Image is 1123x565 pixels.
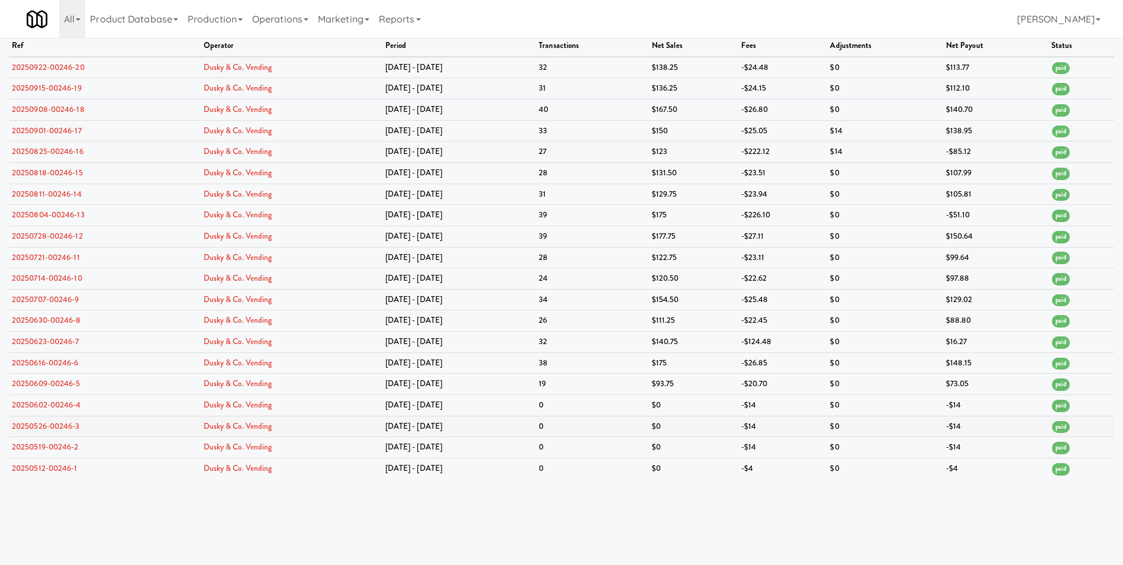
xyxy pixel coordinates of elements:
td: -$14 [738,395,828,416]
a: 20250623-00246-7 [12,336,79,347]
td: [DATE] - [DATE] [382,416,536,437]
td: $150 [649,120,738,142]
td: $0 [827,162,942,184]
td: $111.25 [649,310,738,332]
td: [DATE] - [DATE] [382,332,536,353]
a: Dusky & Co. Vending [204,188,272,200]
td: -$27.11 [738,226,828,247]
a: 20250526-00246-3 [12,420,80,432]
td: [DATE] - [DATE] [382,120,536,142]
span: paid [1052,315,1070,328]
td: 0 [536,416,649,437]
th: ref [9,36,201,57]
a: Dusky & Co. Vending [204,399,272,410]
td: -$4 [943,458,1048,479]
a: 20250915-00246-19 [12,82,82,94]
td: $154.50 [649,289,738,310]
td: -$4 [738,458,828,479]
td: $0 [827,332,942,353]
td: -$226.10 [738,205,828,226]
span: paid [1052,62,1070,75]
th: transactions [536,36,649,57]
td: 24 [536,268,649,290]
td: 31 [536,184,649,205]
a: Dusky & Co. Vending [204,336,272,347]
td: 31 [536,78,649,99]
td: $0 [827,458,942,479]
td: [DATE] - [DATE] [382,205,536,226]
td: 19 [536,374,649,395]
td: -$22.62 [738,268,828,290]
td: [DATE] - [DATE] [382,226,536,247]
td: 28 [536,247,649,268]
span: paid [1052,421,1070,434]
a: 20250811-00246-14 [12,188,82,200]
td: [DATE] - [DATE] [382,184,536,205]
a: 20250512-00246-1 [12,463,78,474]
td: $0 [649,395,738,416]
span: paid [1052,168,1070,180]
td: $14 [827,120,942,142]
a: 20250609-00246-5 [12,378,81,389]
th: net payout [943,36,1048,57]
td: -$23.51 [738,162,828,184]
td: $175 [649,205,738,226]
td: [DATE] - [DATE] [382,268,536,290]
td: $0 [827,184,942,205]
td: $0 [827,57,942,78]
td: [DATE] - [DATE] [382,247,536,268]
td: 27 [536,142,649,163]
td: $129.75 [649,184,738,205]
td: -$14 [943,437,1048,458]
td: $0 [827,416,942,437]
td: $0 [827,395,942,416]
span: paid [1052,294,1070,307]
td: [DATE] - [DATE] [382,310,536,332]
td: 32 [536,57,649,78]
a: Dusky & Co. Vending [204,146,272,157]
span: paid [1052,336,1070,349]
td: $0 [827,289,942,310]
td: -$14 [738,437,828,458]
a: Dusky & Co. Vending [204,378,272,389]
td: -$14 [943,395,1048,416]
span: paid [1052,104,1070,117]
td: $113.77 [943,57,1048,78]
td: $99.64 [943,247,1048,268]
td: $0 [827,437,942,458]
td: $177.75 [649,226,738,247]
td: $148.15 [943,352,1048,374]
td: -$24.48 [738,57,828,78]
a: Dusky & Co. Vending [204,230,272,242]
td: -$85.12 [943,142,1048,163]
a: Dusky & Co. Vending [204,167,272,178]
td: 34 [536,289,649,310]
td: -$51.10 [943,205,1048,226]
td: $136.25 [649,78,738,99]
td: $167.50 [649,99,738,120]
td: $140.75 [649,332,738,353]
td: $0 [827,247,942,268]
td: $0 [649,416,738,437]
img: Micromart [27,9,47,30]
td: $122.75 [649,247,738,268]
td: -$20.70 [738,374,828,395]
a: Dusky & Co. Vending [204,357,272,368]
td: $0 [649,458,738,479]
a: 20250818-00246-15 [12,167,83,178]
span: paid [1052,126,1070,138]
th: fees [738,36,828,57]
td: $138.25 [649,57,738,78]
span: paid [1052,400,1070,412]
td: -$23.11 [738,247,828,268]
td: $131.50 [649,162,738,184]
a: Dusky & Co. Vending [204,420,272,432]
td: 0 [536,437,649,458]
a: Dusky & Co. Vending [204,441,272,452]
span: paid [1052,358,1070,370]
td: $14 [827,142,942,163]
td: [DATE] - [DATE] [382,57,536,78]
span: paid [1052,463,1070,476]
a: 20250922-00246-20 [12,62,85,73]
td: -$14 [738,416,828,437]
